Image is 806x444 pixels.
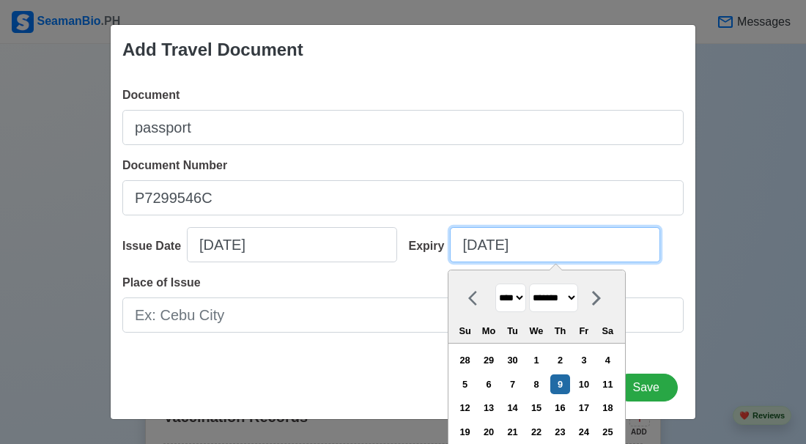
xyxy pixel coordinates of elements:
div: Sa [598,321,618,341]
div: Choose Tuesday, October 14th, 2025 [503,398,522,418]
div: Choose Friday, October 17th, 2025 [574,398,594,418]
div: Choose Friday, October 3rd, 2025 [574,350,594,370]
div: Tu [503,321,522,341]
span: Place of Issue [122,276,201,289]
div: Choose Saturday, October 4th, 2025 [598,350,618,370]
div: Choose Sunday, October 19th, 2025 [455,422,475,442]
div: We [526,321,546,341]
div: Th [550,321,570,341]
div: Choose Wednesday, October 8th, 2025 [526,374,546,394]
div: Choose Thursday, October 9th, 2025 [550,374,570,394]
div: Choose Friday, October 24th, 2025 [574,422,594,442]
div: Choose Sunday, September 28th, 2025 [455,350,475,370]
div: Choose Thursday, October 16th, 2025 [550,398,570,418]
input: Ex: Passport [122,110,684,145]
div: Choose Wednesday, October 1st, 2025 [526,350,546,370]
div: Choose Monday, October 6th, 2025 [478,374,498,394]
div: Choose Monday, October 20th, 2025 [478,422,498,442]
div: Choose Thursday, October 2nd, 2025 [550,350,570,370]
input: Ex: P12345678B [122,180,684,215]
div: Choose Wednesday, October 15th, 2025 [526,398,546,418]
div: Choose Saturday, October 11th, 2025 [598,374,618,394]
div: Fr [574,321,594,341]
div: Add Travel Document [122,37,303,63]
div: Choose Sunday, October 12th, 2025 [455,398,475,418]
div: Choose Tuesday, September 30th, 2025 [503,350,522,370]
div: Expiry [409,237,451,255]
div: Choose Tuesday, October 7th, 2025 [503,374,522,394]
div: Choose Tuesday, October 21st, 2025 [503,422,522,442]
div: Choose Monday, October 13th, 2025 [478,398,498,418]
button: Save [615,374,678,402]
div: Choose Saturday, October 25th, 2025 [598,422,618,442]
input: Ex: Cebu City [122,297,684,333]
div: Choose Friday, October 10th, 2025 [574,374,594,394]
div: Mo [478,321,498,341]
div: Choose Saturday, October 18th, 2025 [598,398,618,418]
div: Choose Wednesday, October 22nd, 2025 [526,422,546,442]
span: Document [122,89,180,101]
div: Issue Date [122,237,187,255]
div: Su [455,321,475,341]
div: Choose Thursday, October 23rd, 2025 [550,422,570,442]
div: Choose Sunday, October 5th, 2025 [455,374,475,394]
div: Choose Monday, September 29th, 2025 [478,350,498,370]
span: Document Number [122,159,227,171]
